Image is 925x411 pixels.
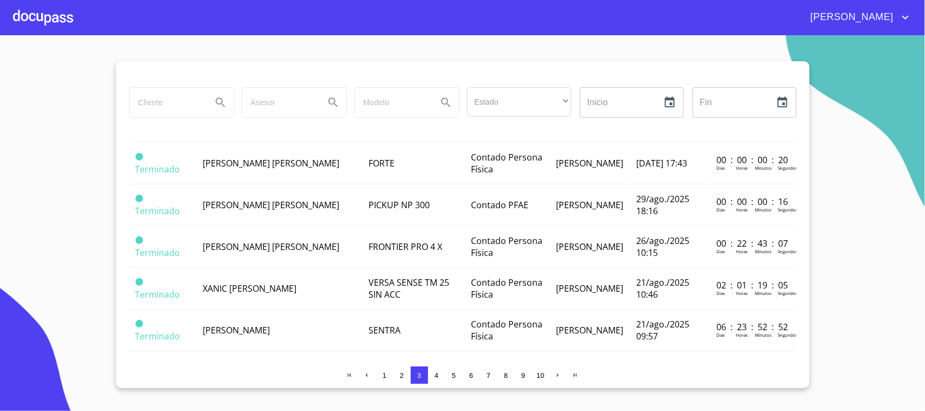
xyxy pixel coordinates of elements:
span: Contado Persona Física [471,151,542,175]
span: FORTE [368,157,394,169]
p: Segundos [778,290,798,296]
p: Dias [717,290,726,296]
span: SENTRA [368,324,400,336]
span: 21/ago./2025 09:57 [636,318,689,342]
span: 8 [504,371,508,380]
p: Horas [736,207,748,213]
p: Horas [736,290,748,296]
button: 2 [393,367,411,384]
span: PICKUP NP 300 [368,199,430,211]
span: [PERSON_NAME] [556,324,623,336]
span: Terminado [135,236,143,244]
span: Terminado [135,163,180,175]
input: search [355,88,429,117]
span: [PERSON_NAME] [PERSON_NAME] [203,199,339,211]
p: Segundos [778,165,798,171]
p: Horas [736,332,748,338]
p: Segundos [778,332,798,338]
span: [PERSON_NAME] [556,241,623,253]
span: 10 [536,371,544,380]
p: Minutos [755,248,772,254]
button: 10 [532,367,549,384]
span: 2 [400,371,404,380]
p: Minutos [755,332,772,338]
span: Contado Persona Física [471,318,542,342]
p: Dias [717,248,726,254]
span: Terminado [135,320,143,327]
button: Search [433,89,459,115]
span: VERSA SENSE TM 25 SIN ACC [368,277,449,300]
span: FRONTIER PRO 4 X [368,241,442,253]
p: 06 : 23 : 52 : 52 [717,321,790,333]
button: Search [208,89,234,115]
button: account of current user [803,9,912,26]
span: Terminado [135,195,143,202]
span: [PERSON_NAME] [556,157,623,169]
button: 5 [445,367,463,384]
span: Terminado [135,288,180,300]
p: Minutos [755,290,772,296]
p: 02 : 01 : 19 : 05 [717,279,790,291]
span: 5 [452,371,456,380]
p: Minutos [755,207,772,213]
span: Contado PFAE [471,199,528,211]
span: [DATE] 17:43 [636,157,687,169]
button: 9 [515,367,532,384]
p: Horas [736,165,748,171]
p: Horas [736,248,748,254]
p: Segundos [778,207,798,213]
span: [PERSON_NAME] [556,199,623,211]
span: 9 [521,371,525,380]
span: [PERSON_NAME] [203,324,270,336]
input: search [242,88,316,117]
div: ​ [467,87,571,117]
span: Terminado [135,278,143,286]
span: 3 [417,371,421,380]
button: 7 [480,367,497,384]
p: Segundos [778,248,798,254]
span: 29/ago./2025 18:16 [636,193,689,217]
span: Terminado [135,247,180,259]
span: [PERSON_NAME] [556,282,623,294]
p: 00 : 00 : 00 : 16 [717,196,790,208]
button: Search [320,89,346,115]
span: Terminado [135,330,180,342]
span: [PERSON_NAME] [803,9,899,26]
button: 4 [428,367,445,384]
span: 4 [435,371,438,380]
span: 1 [383,371,386,380]
p: 00 : 00 : 00 : 20 [717,154,790,166]
button: 8 [497,367,515,384]
span: XANIC [PERSON_NAME] [203,282,296,294]
input: search [130,88,203,117]
button: 1 [376,367,393,384]
span: [PERSON_NAME] [PERSON_NAME] [203,157,339,169]
p: Dias [717,207,726,213]
button: 6 [463,367,480,384]
p: 00 : 22 : 43 : 07 [717,237,790,249]
span: Contado Persona Física [471,235,542,259]
span: 26/ago./2025 10:15 [636,235,689,259]
span: Contado Persona Física [471,277,542,300]
span: Terminado [135,205,180,217]
p: Dias [717,165,726,171]
button: 3 [411,367,428,384]
p: Minutos [755,165,772,171]
span: 21/ago./2025 10:46 [636,277,689,300]
span: Terminado [135,153,143,160]
span: [PERSON_NAME] [PERSON_NAME] [203,241,339,253]
span: 7 [487,371,490,380]
span: 6 [469,371,473,380]
p: Dias [717,332,726,338]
